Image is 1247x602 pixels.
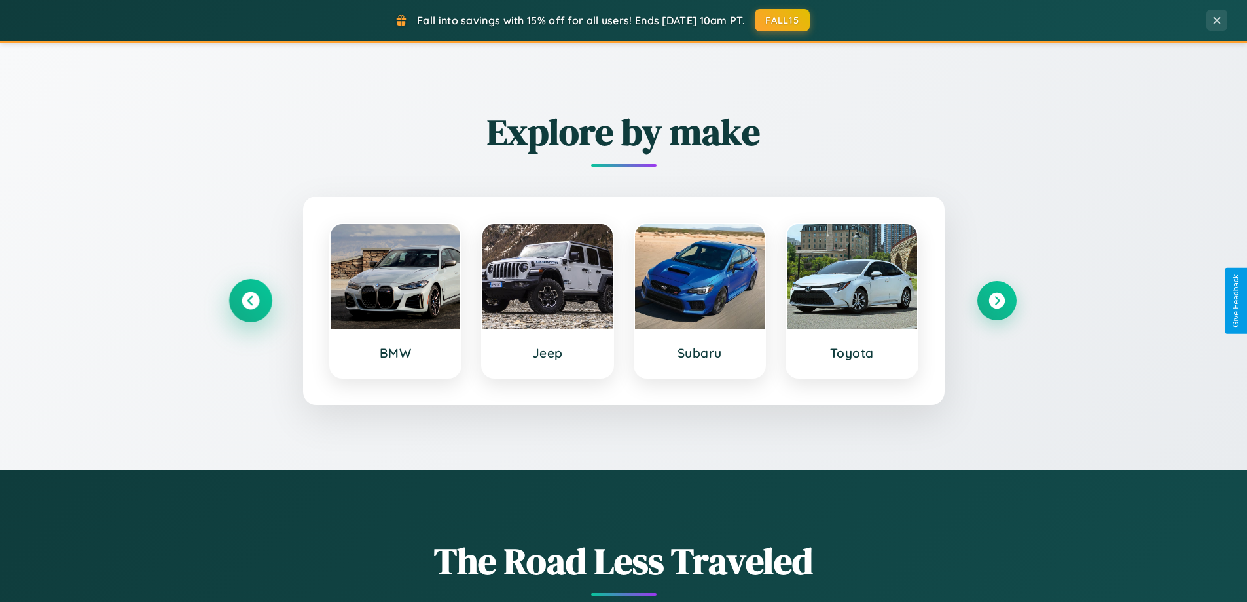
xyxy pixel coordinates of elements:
[344,345,448,361] h3: BMW
[496,345,600,361] h3: Jeep
[231,536,1017,586] h1: The Road Less Traveled
[800,345,904,361] h3: Toyota
[755,9,810,31] button: FALL15
[648,345,752,361] h3: Subaru
[231,107,1017,157] h2: Explore by make
[417,14,745,27] span: Fall into savings with 15% off for all users! Ends [DATE] 10am PT.
[1231,274,1240,328] div: Give Feedback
